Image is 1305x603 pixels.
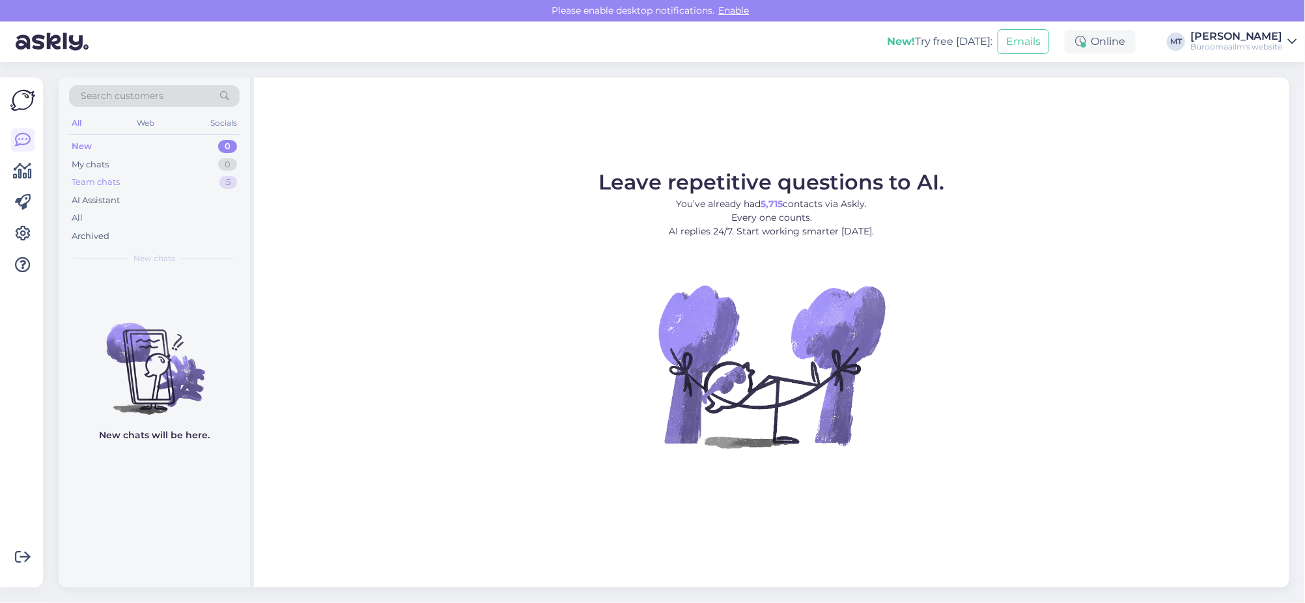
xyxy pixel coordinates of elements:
[998,29,1049,54] button: Emails
[1190,31,1283,42] div: [PERSON_NAME]
[1167,33,1185,51] div: MT
[81,89,163,103] span: Search customers
[72,212,83,225] div: All
[135,115,158,132] div: Web
[72,176,120,189] div: Team chats
[219,176,237,189] div: 5
[208,115,240,132] div: Socials
[72,230,109,243] div: Archived
[72,140,92,153] div: New
[1065,30,1136,53] div: Online
[59,300,250,417] img: No chats
[133,253,175,264] span: New chats
[69,115,84,132] div: All
[1190,42,1283,52] div: Büroomaailm's website
[72,194,120,207] div: AI Assistant
[599,197,945,238] p: You’ve already had contacts via Askly. Every one counts. AI replies 24/7. Start working smarter [...
[99,428,210,442] p: New chats will be here.
[1190,31,1297,52] a: [PERSON_NAME]Büroomaailm's website
[10,88,35,113] img: Askly Logo
[72,158,109,171] div: My chats
[761,198,783,210] b: 5,715
[218,140,237,153] div: 0
[887,35,915,48] b: New!
[715,5,753,16] span: Enable
[599,169,945,195] span: Leave repetitive questions to AI.
[654,249,889,483] img: No Chat active
[218,158,237,171] div: 0
[887,34,992,49] div: Try free [DATE]:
